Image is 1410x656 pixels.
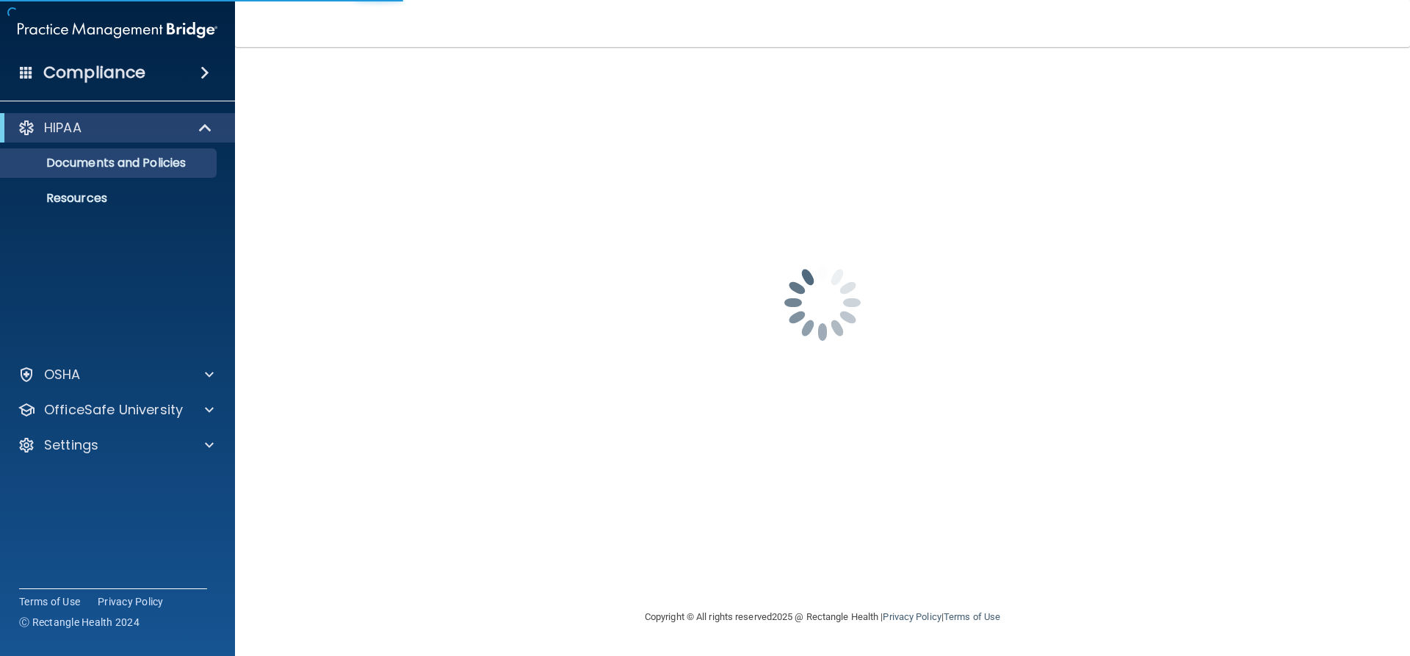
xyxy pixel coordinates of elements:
p: Documents and Policies [10,156,210,170]
a: Terms of Use [944,611,1000,622]
a: Terms of Use [19,594,80,609]
div: Copyright © All rights reserved 2025 @ Rectangle Health | | [554,594,1091,641]
a: Privacy Policy [98,594,164,609]
p: Resources [10,191,210,206]
p: Settings [44,436,98,454]
a: OfficeSafe University [18,401,214,419]
a: OSHA [18,366,214,383]
a: HIPAA [18,119,213,137]
p: OSHA [44,366,81,383]
img: spinner.e123f6fc.gif [749,229,896,376]
img: PMB logo [18,15,217,45]
span: Ⓒ Rectangle Health 2024 [19,615,140,630]
p: HIPAA [44,119,82,137]
a: Settings [18,436,214,454]
p: OfficeSafe University [44,401,183,419]
a: Privacy Policy [883,611,941,622]
h4: Compliance [43,62,145,83]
